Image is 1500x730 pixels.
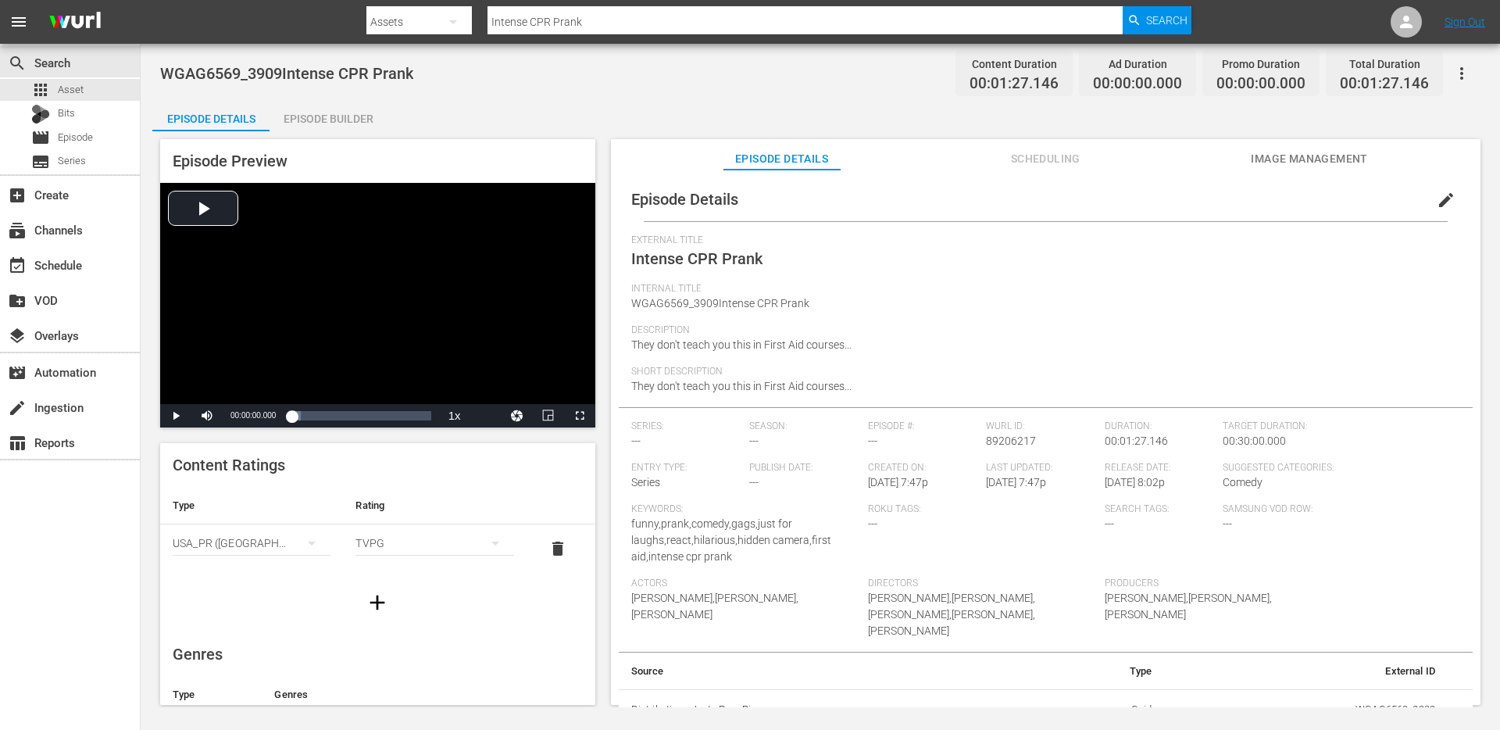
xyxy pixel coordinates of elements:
div: USA_PR ([GEOGRAPHIC_DATA]) [173,521,330,565]
span: Episode [58,130,93,145]
button: Episode Builder [270,100,387,131]
span: 89206217 [986,435,1036,447]
a: Sign Out [1445,16,1485,28]
span: Series [31,152,50,171]
span: Producers [1105,578,1334,590]
div: TVPG [355,521,513,565]
span: [PERSON_NAME],[PERSON_NAME],[PERSON_NAME] [1105,592,1272,621]
span: Ingestion [8,399,27,417]
span: Actors [631,578,860,590]
span: Create [8,186,27,205]
span: They don't teach you this in First Aid courses... [631,380,852,392]
span: --- [631,435,641,447]
button: Search [1123,6,1191,34]
span: WGAG6569_3909Intense CPR Prank [631,297,809,310]
span: Release Date: [1105,462,1216,474]
span: --- [868,435,877,447]
span: Directors [868,578,1097,590]
div: Total Duration [1340,53,1429,75]
span: edit [1437,191,1455,209]
span: Wurl ID: [986,420,1097,433]
span: Publish Date: [749,462,860,474]
span: Internal Title [631,283,1452,295]
span: Season: [749,420,860,433]
span: Episode Details [631,190,738,209]
span: WGAG6569_3909Intense CPR Prank [160,64,413,83]
img: ans4CAIJ8jUAAAAAAAAAAAAAAAAAAAAAAAAgQb4GAAAAAAAAAAAAAAAAAAAAAAAAJMjXAAAAAAAAAAAAAAAAAAAAAAAAgAT5G... [37,4,112,41]
span: --- [868,517,877,530]
th: Source [619,653,1036,690]
span: Episode Preview [173,152,287,170]
span: 00:00:00.000 [1093,75,1182,93]
span: 00:01:27.146 [970,75,1059,93]
button: delete [539,530,577,567]
span: Episode [31,128,50,147]
span: Entry Type: [631,462,742,474]
span: Series [631,476,660,488]
span: Asset [58,82,84,98]
span: Comedy [1223,476,1262,488]
span: Reports [8,434,27,453]
button: Fullscreen [564,404,595,428]
span: VOD [8,292,27,310]
span: 00:30:00.000 [1223,435,1286,447]
span: --- [749,435,759,447]
th: External ID [1164,653,1448,690]
div: Bits [31,105,50,123]
span: 00:01:27.146 [1340,75,1429,93]
button: Episode Details [152,100,270,131]
span: Roku Tags: [868,503,1097,516]
div: Progress Bar [291,411,430,420]
span: Description [631,324,1452,337]
span: --- [1105,517,1114,530]
th: Type [160,487,343,524]
span: They don't teach you this in First Aid courses... [631,338,852,351]
span: menu [9,13,28,31]
div: Episode Details [152,100,270,138]
button: edit [1427,181,1465,219]
span: Short Description [631,366,1452,378]
th: Type [160,676,262,714]
th: Type [1036,653,1164,690]
span: [PERSON_NAME],[PERSON_NAME],[PERSON_NAME],[PERSON_NAME],[PERSON_NAME] [868,592,1035,637]
div: Episode Builder [270,100,387,138]
button: Playback Rate [439,404,470,428]
th: Genres [262,676,546,714]
span: Intense CPR Prank [631,249,762,268]
span: External Title [631,234,1452,247]
span: 00:00:00.000 [230,411,276,420]
th: Distributions Juste Pour Rire [619,689,1036,730]
span: Series [58,153,86,169]
span: funny,prank,comedy,gags,just for laughs,react,hilarious,hidden camera,first aid,intense cpr prank [631,517,831,563]
button: Play [160,404,191,428]
td: Guid [1036,689,1164,730]
button: Jump To Time [502,404,533,428]
div: Ad Duration [1093,53,1182,75]
span: Search [1146,6,1187,34]
span: Image Management [1251,149,1368,169]
span: Schedule [8,256,27,275]
span: Samsung VOD Row: [1223,503,1334,516]
span: Content Ratings [173,456,285,474]
span: [DATE] 8:02p [1105,476,1165,488]
span: [DATE] 7:47p [868,476,928,488]
span: Episode Details [723,149,841,169]
button: Picture-in-Picture [533,404,564,428]
table: simple table [160,487,595,573]
div: Content Duration [970,53,1059,75]
span: --- [1223,517,1232,530]
span: [DATE] 7:47p [986,476,1046,488]
td: WGAG6569_3909 [1164,689,1448,730]
div: Video Player [160,183,595,428]
span: Duration: [1105,420,1216,433]
span: Channels [8,221,27,240]
span: Overlays [8,327,27,345]
span: Created On: [868,462,979,474]
span: Genres [173,645,223,664]
span: 00:00:00.000 [1216,75,1305,93]
span: Scheduling [987,149,1104,169]
span: Search [8,54,27,73]
span: Bits [58,106,75,121]
span: Asset [31,81,50,99]
span: delete [548,539,567,558]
